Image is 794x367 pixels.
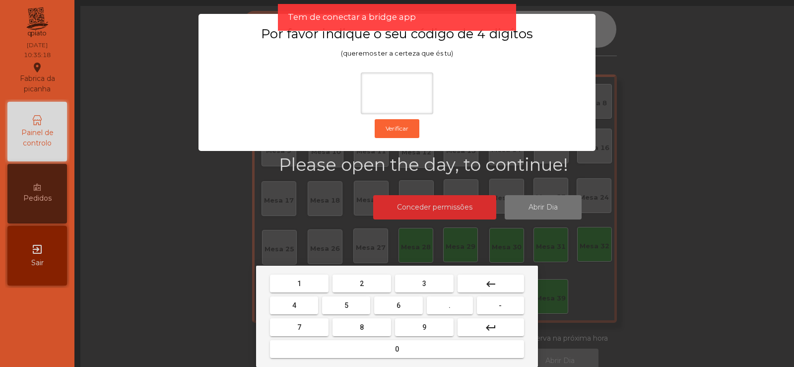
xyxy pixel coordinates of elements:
button: 0 [270,340,524,358]
span: 7 [297,323,301,331]
button: . [427,296,473,314]
button: 6 [374,296,422,314]
button: 4 [270,296,318,314]
button: - [477,296,524,314]
button: 3 [395,275,454,293]
span: 4 [292,301,296,309]
span: 9 [422,323,426,331]
span: 2 [360,280,364,288]
span: (queremos ter a certeza que és tu) [341,50,453,57]
span: . [449,301,451,309]
span: 6 [397,301,400,309]
button: Verificar [375,119,419,138]
span: 0 [395,345,399,353]
button: 7 [270,318,329,336]
h3: Por favor indique o seu código de 4 digítos [218,26,576,42]
span: Tem de conectar a bridge app [288,11,416,23]
mat-icon: keyboard_backspace [485,278,497,290]
span: 5 [344,301,348,309]
button: 8 [332,318,391,336]
span: - [499,301,502,309]
span: 3 [422,280,426,288]
mat-icon: keyboard_return [485,322,497,334]
button: 9 [395,318,454,336]
button: 5 [322,296,370,314]
span: 8 [360,323,364,331]
button: 1 [270,275,329,293]
button: 2 [332,275,391,293]
span: 1 [297,280,301,288]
